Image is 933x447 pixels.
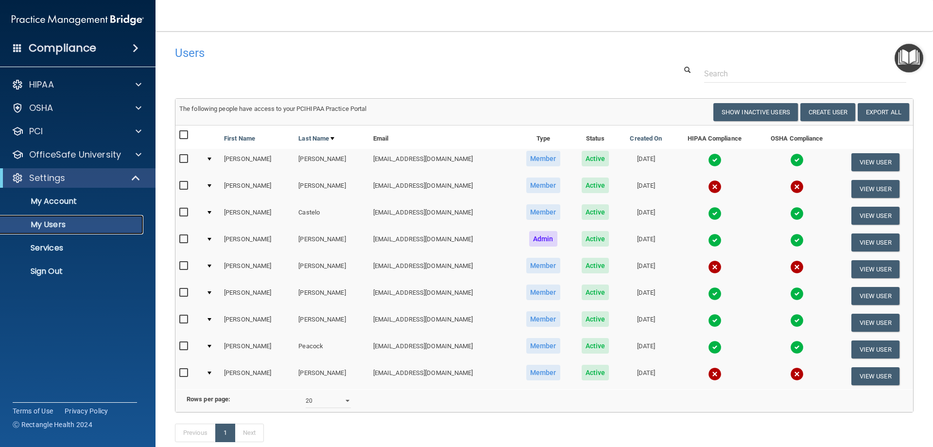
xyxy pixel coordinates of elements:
td: [PERSON_NAME] [220,176,294,202]
span: Member [526,311,560,327]
button: View User [851,314,899,332]
td: [DATE] [619,363,673,389]
button: View User [851,153,899,171]
td: [EMAIL_ADDRESS][DOMAIN_NAME] [369,176,515,202]
span: Active [582,285,609,300]
th: Type [515,125,571,149]
th: HIPAA Compliance [673,125,756,149]
img: tick.e7d51cea.svg [790,207,804,220]
p: HIPAA [29,79,54,90]
button: Create User [800,103,855,121]
td: [DATE] [619,336,673,363]
span: Admin [529,231,557,247]
img: tick.e7d51cea.svg [708,233,722,247]
p: Services [6,243,139,253]
p: PCI [29,125,43,137]
td: [DATE] [619,309,673,336]
img: tick.e7d51cea.svg [790,233,804,247]
td: [DATE] [619,256,673,283]
span: Active [582,231,609,247]
a: OfficeSafe University [12,149,141,161]
button: View User [851,260,899,278]
img: tick.e7d51cea.svg [708,287,722,301]
td: [DATE] [619,202,673,229]
td: [PERSON_NAME] [220,309,294,336]
button: View User [851,207,899,225]
img: tick.e7d51cea.svg [790,287,804,301]
p: OfficeSafe University [29,149,121,161]
a: Last Name [298,133,334,144]
h4: Compliance [29,41,96,55]
img: tick.e7d51cea.svg [708,340,722,354]
td: [PERSON_NAME] [294,256,369,283]
img: cross.ca9f0e7f.svg [790,260,804,274]
button: View User [851,180,899,198]
td: [EMAIL_ADDRESS][DOMAIN_NAME] [369,336,515,363]
a: Next [235,424,264,442]
p: Sign Out [6,267,139,276]
span: Active [582,258,609,273]
td: [PERSON_NAME] [294,283,369,309]
a: PCI [12,125,141,137]
span: Member [526,338,560,354]
span: Active [582,178,609,193]
button: Open Resource Center [895,44,923,72]
img: tick.e7d51cea.svg [790,340,804,354]
p: My Account [6,197,139,206]
td: [PERSON_NAME] [220,229,294,256]
p: OSHA [29,102,53,114]
td: [PERSON_NAME] [220,202,294,229]
td: [EMAIL_ADDRESS][DOMAIN_NAME] [369,309,515,336]
b: Rows per page: [187,395,230,403]
td: [DATE] [619,176,673,202]
button: Show Inactive Users [713,103,798,121]
td: [PERSON_NAME] [220,283,294,309]
td: [EMAIL_ADDRESS][DOMAIN_NAME] [369,202,515,229]
td: [PERSON_NAME] [294,229,369,256]
td: Castelo [294,202,369,229]
td: [DATE] [619,229,673,256]
th: OSHA Compliance [756,125,837,149]
img: tick.e7d51cea.svg [708,153,722,167]
a: Created On [630,133,662,144]
td: [PERSON_NAME] [220,363,294,389]
input: Search [704,65,906,83]
a: Export All [858,103,909,121]
img: cross.ca9f0e7f.svg [790,367,804,381]
span: Member [526,258,560,273]
a: First Name [224,133,255,144]
span: Active [582,365,609,380]
td: [EMAIL_ADDRESS][DOMAIN_NAME] [369,363,515,389]
p: Settings [29,172,65,184]
td: [EMAIL_ADDRESS][DOMAIN_NAME] [369,229,515,256]
td: [PERSON_NAME] [294,149,369,176]
a: Settings [12,172,141,184]
img: tick.e7d51cea.svg [790,153,804,167]
button: View User [851,287,899,305]
img: cross.ca9f0e7f.svg [790,180,804,194]
td: [DATE] [619,283,673,309]
th: Email [369,125,515,149]
img: cross.ca9f0e7f.svg [708,367,722,381]
td: [PERSON_NAME] [220,149,294,176]
span: Active [582,338,609,354]
td: [PERSON_NAME] [294,176,369,202]
span: Member [526,204,560,220]
span: Active [582,311,609,327]
a: Terms of Use [13,406,53,416]
td: [PERSON_NAME] [220,256,294,283]
td: [PERSON_NAME] [294,309,369,336]
a: 1 [215,424,235,442]
span: Member [526,365,560,380]
a: OSHA [12,102,141,114]
td: [EMAIL_ADDRESS][DOMAIN_NAME] [369,149,515,176]
td: [PERSON_NAME] [294,363,369,389]
img: tick.e7d51cea.svg [708,314,722,327]
span: Active [582,151,609,166]
span: Member [526,285,560,300]
span: Member [526,151,560,166]
img: PMB logo [12,10,144,30]
img: cross.ca9f0e7f.svg [708,260,722,274]
img: cross.ca9f0e7f.svg [708,180,722,194]
th: Status [571,125,619,149]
